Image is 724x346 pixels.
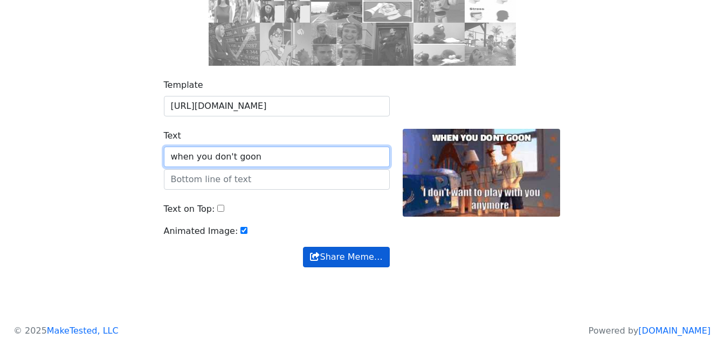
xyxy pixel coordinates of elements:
[164,129,181,142] label: Text
[260,23,311,66] img: pigeon.jpg
[164,96,390,116] input: Background Image URL
[164,225,238,238] label: Animated Image:
[303,247,389,267] button: Share Meme…
[362,23,413,66] img: bully-maguire-dance.gif
[589,324,711,337] p: Powered by
[47,326,119,336] a: MakeTested, LLC
[638,326,711,336] a: [DOMAIN_NAME]
[413,23,465,66] img: elmo.jpg
[164,169,390,190] input: Bottom line of text
[465,23,516,66] img: pool.jpg
[209,23,260,66] img: stonks.jpg
[164,147,390,167] input: Top line of text
[13,324,119,337] p: © 2025
[164,203,215,216] label: Text on Top:
[311,23,362,66] img: right.jpg
[164,79,203,92] label: Template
